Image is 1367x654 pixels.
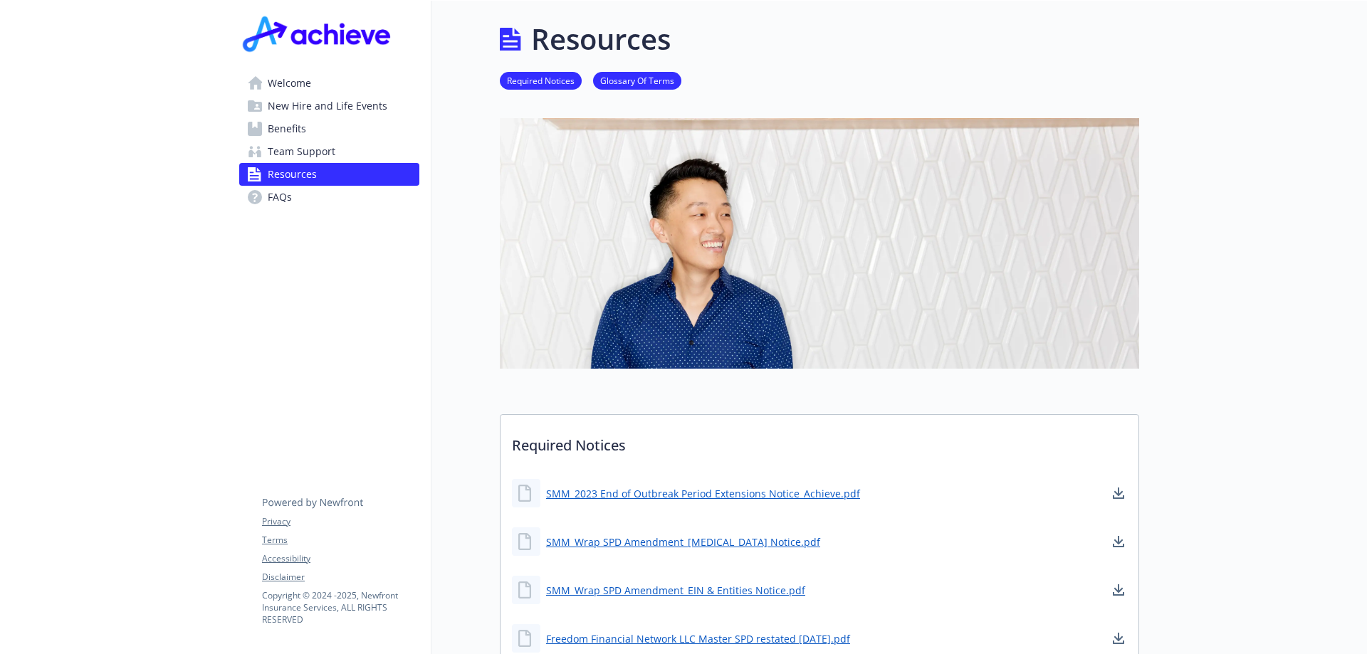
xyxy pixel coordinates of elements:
a: SMM_Wrap SPD Amendment_[MEDICAL_DATA] Notice.pdf [546,534,820,549]
a: Freedom Financial Network LLC Master SPD restated [DATE].pdf [546,631,850,646]
a: Glossary Of Terms [593,73,681,87]
span: FAQs [268,186,292,209]
h1: Resources [531,18,671,60]
p: Required Notices [501,415,1138,468]
a: FAQs [239,186,419,209]
span: Team Support [268,140,335,163]
span: New Hire and Life Events [268,95,387,117]
a: download document [1110,533,1127,550]
a: Welcome [239,72,419,95]
img: resources page banner [500,118,1139,369]
p: Copyright © 2024 - 2025 , Newfront Insurance Services, ALL RIGHTS RESERVED [262,589,419,626]
a: download document [1110,630,1127,647]
a: Benefits [239,117,419,140]
span: Benefits [268,117,306,140]
a: Terms [262,534,419,547]
a: SMM_2023 End of Outbreak Period Extensions Notice_Achieve.pdf [546,486,860,501]
span: Resources [268,163,317,186]
a: Disclaimer [262,571,419,584]
a: download document [1110,581,1127,598]
a: Required Notices [500,73,582,87]
a: New Hire and Life Events [239,95,419,117]
a: Resources [239,163,419,186]
a: download document [1110,485,1127,502]
a: Accessibility [262,552,419,565]
span: Welcome [268,72,311,95]
a: Team Support [239,140,419,163]
a: Privacy [262,515,419,528]
a: SMM_Wrap SPD Amendment_EIN & Entities Notice.pdf [546,583,805,598]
